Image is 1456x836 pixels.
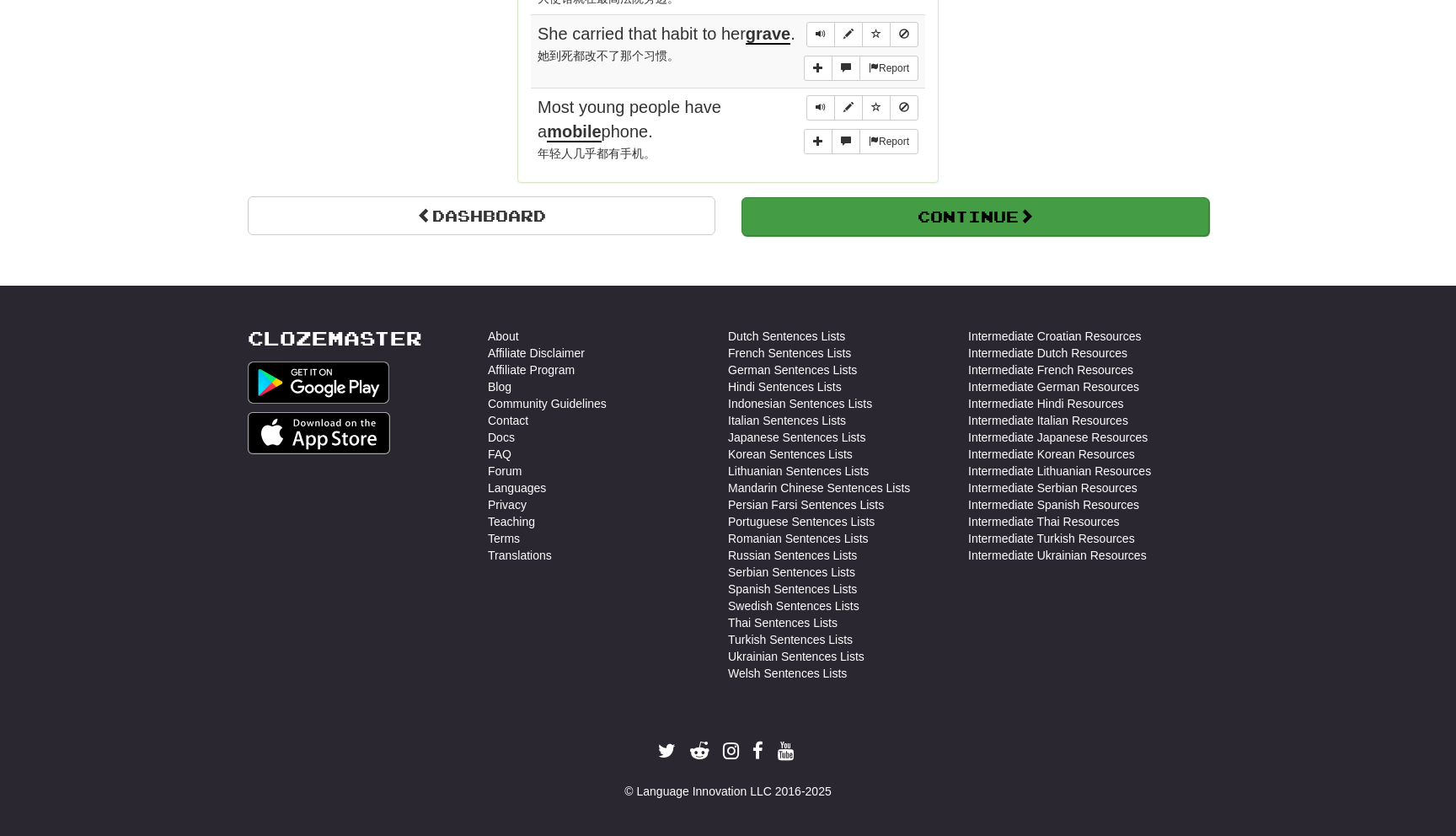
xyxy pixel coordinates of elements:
[968,513,1120,530] a: Intermediate Thai Resources
[968,395,1123,412] a: Intermediate Hindi Resources
[728,378,842,395] a: Hindi Sentences Lists
[248,412,390,454] img: Get it on App Store
[804,56,832,81] button: Add sentence to collection
[728,429,865,446] a: Japanese Sentences Lists
[741,197,1209,236] button: Continue
[488,345,585,362] a: Affiliate Disclaimer
[968,530,1135,547] a: Intermediate Turkish Resources
[890,95,918,121] button: Toggle ignore
[728,463,869,480] a: Lithuanian Sentences Lists
[488,429,515,446] a: Docs
[968,480,1137,496] a: Intermediate Serbian Resources
[728,412,846,429] a: Italian Sentences Lists
[859,56,918,81] button: Report
[804,129,832,154] button: Add sentence to collection
[968,362,1133,378] a: Intermediate French Resources
[488,480,546,496] a: Languages
[538,98,721,142] span: Most young people have a phone.
[806,22,918,47] div: Sentence controls
[248,196,715,235] a: Dashboard
[968,429,1148,446] a: Intermediate Japanese Resources
[547,122,601,142] u: mobile
[804,56,918,81] div: More sentence controls
[859,129,918,154] button: Report
[488,378,511,395] a: Blog
[488,547,552,564] a: Translations
[728,598,859,614] a: Swedish Sentences Lists
[728,362,857,378] a: German Sentences Lists
[728,513,875,530] a: Portuguese Sentences Lists
[488,446,511,463] a: FAQ
[968,547,1147,564] a: Intermediate Ukrainian Resources
[746,24,790,45] u: grave
[806,95,835,121] button: Play sentence audio
[968,328,1141,345] a: Intermediate Croatian Resources
[728,496,884,513] a: Persian Farsi Sentences Lists
[728,395,872,412] a: Indonesian Sentences Lists
[862,22,891,47] button: Toggle favorite
[728,631,853,648] a: Turkish Sentences Lists
[968,496,1139,513] a: Intermediate Spanish Resources
[538,50,679,62] small: 她到死都改不了那个习惯。
[728,581,857,598] a: Spanish Sentences Lists
[728,480,910,496] a: Mandarin Chinese Sentences Lists
[488,412,528,429] a: Contact
[248,362,389,404] img: Get it on Google Play
[488,496,527,513] a: Privacy
[728,530,869,547] a: Romanian Sentences Lists
[728,665,847,682] a: Welsh Sentences Lists
[728,345,851,362] a: French Sentences Lists
[968,412,1128,429] a: Intermediate Italian Resources
[248,783,1208,800] div: © Language Innovation LLC 2016-2025
[728,614,838,631] a: Thai Sentences Lists
[834,95,863,121] button: Edit sentence
[968,463,1151,480] a: Intermediate Lithuanian Resources
[806,22,835,47] button: Play sentence audio
[488,513,535,530] a: Teaching
[488,328,519,345] a: About
[248,328,422,349] a: Clozemaster
[488,530,520,547] a: Terms
[728,648,864,665] a: Ukrainian Sentences Lists
[968,378,1139,395] a: Intermediate German Resources
[728,446,853,463] a: Korean Sentences Lists
[488,463,522,480] a: Forum
[538,24,795,45] span: She carried that habit to her .
[834,22,863,47] button: Edit sentence
[538,147,656,160] small: 年轻人几乎都有手机。
[728,564,855,581] a: Serbian Sentences Lists
[806,95,918,121] div: Sentence controls
[862,95,891,121] button: Toggle favorite
[968,345,1127,362] a: Intermediate Dutch Resources
[804,129,918,154] div: More sentence controls
[488,362,575,378] a: Affiliate Program
[890,22,918,47] button: Toggle ignore
[488,395,607,412] a: Community Guidelines
[728,328,845,345] a: Dutch Sentences Lists
[728,547,857,564] a: Russian Sentences Lists
[968,446,1135,463] a: Intermediate Korean Resources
